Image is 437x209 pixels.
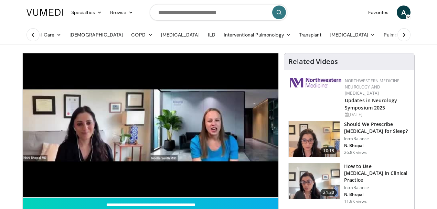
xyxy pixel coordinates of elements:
[288,121,410,157] a: 10:18 Should We Prescribe [MEDICAL_DATA] for Sleep? IntraBalance N. Bhopal 26.8K views
[345,112,409,118] div: [DATE]
[364,6,393,19] a: Favorites
[344,150,367,155] p: 26.8K views
[288,58,338,66] h4: Related Videos
[344,192,410,197] p: N. Bhopal
[344,163,410,184] h3: How to Use [MEDICAL_DATA] in Clinical Practice
[397,6,411,19] a: A
[344,121,410,135] h3: Should We Prescribe [MEDICAL_DATA] for Sleep?
[320,189,337,196] span: 21:30
[289,163,340,199] img: 662646f3-24dc-48fd-91cb-7f13467e765c.150x105_q85_crop-smart_upscale.jpg
[67,6,106,19] a: Specialties
[344,143,410,148] p: N. Bhopal
[26,9,63,16] img: VuMedi Logo
[320,147,337,154] span: 10:18
[345,97,397,111] a: Updates in Neurology Symposium 2025
[295,28,326,42] a: Transplant
[326,28,379,42] a: [MEDICAL_DATA]
[106,6,138,19] a: Browse
[65,28,127,42] a: [DEMOGRAPHIC_DATA]
[344,136,410,142] p: IntraBalance
[344,199,367,204] p: 11.9K views
[288,163,410,204] a: 21:30 How to Use [MEDICAL_DATA] in Clinical Practice IntraBalance N. Bhopal 11.9K views
[127,28,157,42] a: COPD
[220,28,295,42] a: Interventional Pulmonology
[290,78,341,87] img: 2a462fb6-9365-492a-ac79-3166a6f924d8.png.150x105_q85_autocrop_double_scale_upscale_version-0.2.jpg
[345,78,400,96] a: Northwestern Medicine Neurology and [MEDICAL_DATA]
[150,4,287,21] input: Search topics, interventions
[344,185,410,190] p: IntraBalance
[204,28,220,42] a: ILD
[23,53,278,198] video-js: Video Player
[289,121,340,157] img: f7087805-6d6d-4f4e-b7c8-917543aa9d8d.150x105_q85_crop-smart_upscale.jpg
[157,28,204,42] a: [MEDICAL_DATA]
